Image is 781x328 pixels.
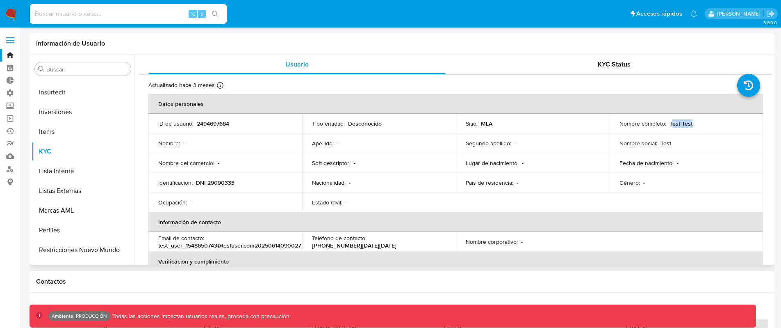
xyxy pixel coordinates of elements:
input: Buscar [46,66,128,73]
p: Todas las acciones impactan usuarios reales, proceda con precaución. [110,312,291,320]
p: MLA [481,120,492,127]
p: Nombre completo : [619,120,666,127]
p: Actualizado hace 3 meses [148,81,215,89]
p: Test Test [669,120,692,127]
p: 2494697684 [197,120,229,127]
p: - [183,140,185,147]
p: Tipo entidad : [312,120,345,127]
p: - [218,159,219,167]
p: Nombre del comercio : [158,159,214,167]
span: Accesos rápidos [636,9,682,18]
a: Salir [766,9,775,18]
th: Verificación y cumplimiento [148,252,763,271]
p: Identificación : [158,179,193,186]
span: Historial CX [139,304,175,314]
th: Datos personales [148,94,763,114]
span: Usuario [285,60,309,69]
button: KYC [32,142,134,161]
p: - [349,179,351,186]
button: search-icon [207,8,223,20]
p: - [521,238,523,245]
span: KYC Status [598,60,631,69]
p: - [517,179,518,186]
span: s [200,10,203,18]
input: Buscar usuario o caso... [30,9,227,19]
h1: Información de Usuario [36,39,105,48]
p: País de residencia : [466,179,513,186]
p: Nacionalidad : [312,179,346,186]
p: Ambiente: PRODUCCIÓN [52,314,107,318]
p: Fecha de nacimiento : [619,159,674,167]
p: - [346,199,347,206]
p: DNI 29090333 [196,179,235,186]
p: omar.guzman@mercadolibre.com.co [717,10,763,18]
button: Tarjetas [32,260,134,280]
p: Desconocido [348,120,382,127]
p: Lugar de nacimiento : [466,159,519,167]
p: test_user_1548650743@testuser.com20250614090027 [158,242,301,249]
button: Items [32,122,134,142]
p: Ocupación : [158,199,187,206]
p: - [337,140,339,147]
p: - [190,199,192,206]
h1: Contactos [36,278,768,286]
button: Inversiones [32,102,134,122]
th: Información de contacto [148,212,763,232]
p: [PHONE_NUMBER][DATE][DATE] [312,242,396,249]
span: ⌥ [189,10,196,18]
p: Email de contacto : [158,234,204,242]
span: Chat [633,304,647,314]
p: Género : [619,179,640,186]
button: Insurtech [32,83,134,102]
p: - [522,159,524,167]
p: Estado Civil : [312,199,342,206]
button: Listas Externas [32,181,134,201]
button: Lista Interna [32,161,134,181]
span: Soluciones [382,304,414,314]
button: Marcas AML [32,201,134,220]
a: Notificaciones [690,10,697,17]
p: - [643,179,645,186]
p: - [677,159,679,167]
p: Teléfono de contacto : [312,234,367,242]
p: - [515,140,516,147]
p: Soft descriptor : [312,159,351,167]
p: Nombre : [158,140,180,147]
p: ID de usuario : [158,120,194,127]
p: - [354,159,355,167]
button: Perfiles [32,220,134,240]
p: Nombre corporativo : [466,238,518,245]
p: Nombre social : [619,140,657,147]
p: Sitio : [466,120,478,127]
button: Restricciones Nuevo Mundo [32,240,134,260]
button: Buscar [38,66,45,72]
p: Apellido : [312,140,334,147]
p: Test [660,140,671,147]
p: Segundo apellido : [466,140,511,147]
